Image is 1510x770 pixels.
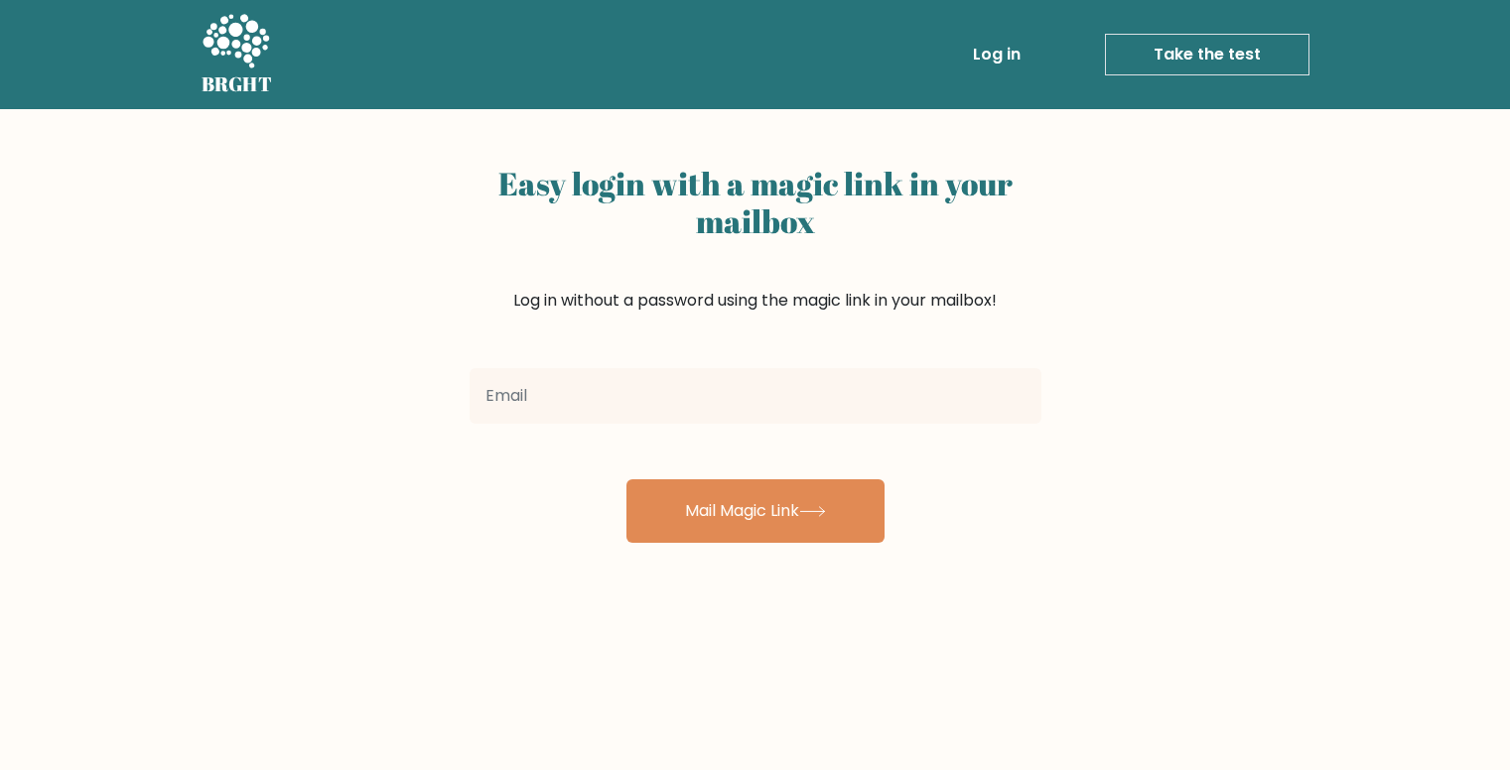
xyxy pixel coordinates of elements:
[470,368,1041,424] input: Email
[1105,34,1309,75] a: Take the test
[470,165,1041,241] h2: Easy login with a magic link in your mailbox
[965,35,1029,74] a: Log in
[470,157,1041,360] div: Log in without a password using the magic link in your mailbox!
[202,8,273,101] a: BRGHT
[202,72,273,96] h5: BRGHT
[626,479,885,543] button: Mail Magic Link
